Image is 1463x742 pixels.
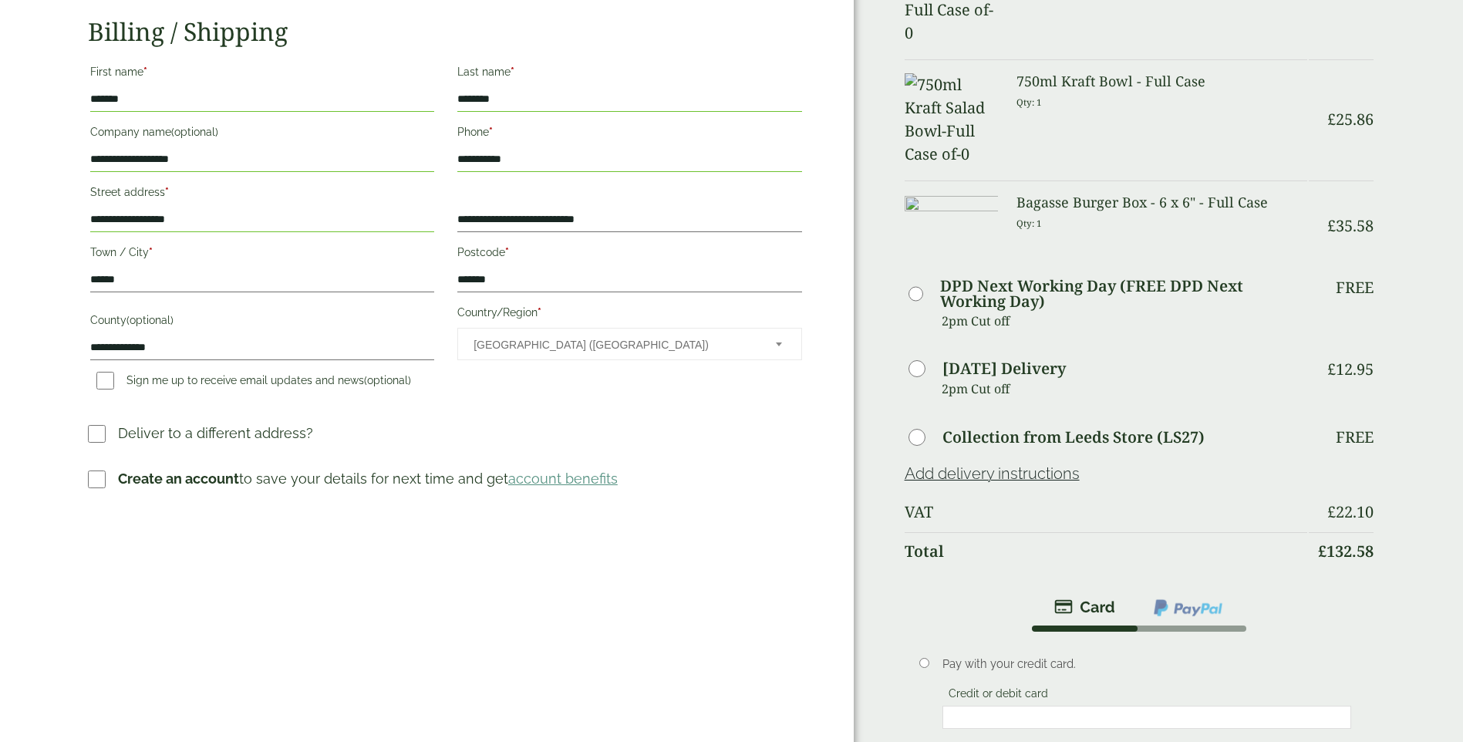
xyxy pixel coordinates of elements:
[1327,359,1336,379] span: £
[1327,501,1336,522] span: £
[905,464,1080,483] a: Add delivery instructions
[457,121,801,147] label: Phone
[1336,428,1374,447] p: Free
[489,126,493,138] abbr: required
[90,181,434,207] label: Street address
[457,328,801,360] span: Country/Region
[118,470,239,487] strong: Create an account
[126,314,174,326] span: (optional)
[143,66,147,78] abbr: required
[1318,541,1374,562] bdi: 132.58
[1327,359,1374,379] bdi: 12.95
[90,309,434,336] label: County
[90,374,417,391] label: Sign me up to receive email updates and news
[90,121,434,147] label: Company name
[942,377,1308,400] p: 2pm Cut off
[165,186,169,198] abbr: required
[940,278,1307,309] label: DPD Next Working Day (FREE DPD Next Working Day)
[1327,215,1374,236] bdi: 35.58
[118,423,313,444] p: Deliver to a different address?
[942,309,1308,332] p: 2pm Cut off
[1016,194,1307,211] h3: Bagasse Burger Box - 6 x 6" - Full Case
[942,361,1066,376] label: [DATE] Delivery
[942,430,1205,445] label: Collection from Leeds Store (LS27)
[118,468,618,489] p: to save your details for next time and get
[1336,278,1374,297] p: Free
[505,246,509,258] abbr: required
[96,372,114,390] input: Sign me up to receive email updates and news(optional)
[947,710,1347,724] iframe: Secure card payment input frame
[364,374,411,386] span: (optional)
[1054,598,1115,616] img: stripe.png
[474,329,754,361] span: United Kingdom (UK)
[171,126,218,138] span: (optional)
[905,73,999,166] img: 750ml Kraft Salad Bowl-Full Case of-0
[88,17,804,46] h2: Billing / Shipping
[1016,96,1042,108] small: Qty: 1
[942,656,1351,673] p: Pay with your credit card.
[457,302,801,328] label: Country/Region
[511,66,514,78] abbr: required
[1152,598,1224,618] img: ppcp-gateway.png
[90,241,434,268] label: Town / City
[457,61,801,87] label: Last name
[90,61,434,87] label: First name
[1327,109,1336,130] span: £
[905,532,1308,570] th: Total
[1016,218,1042,229] small: Qty: 1
[942,687,1054,704] label: Credit or debit card
[1327,109,1374,130] bdi: 25.86
[508,470,618,487] a: account benefits
[1327,501,1374,522] bdi: 22.10
[1318,541,1326,562] span: £
[149,246,153,258] abbr: required
[1016,73,1307,90] h3: 750ml Kraft Bowl - Full Case
[905,494,1308,531] th: VAT
[538,306,541,319] abbr: required
[1327,215,1336,236] span: £
[457,241,801,268] label: Postcode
